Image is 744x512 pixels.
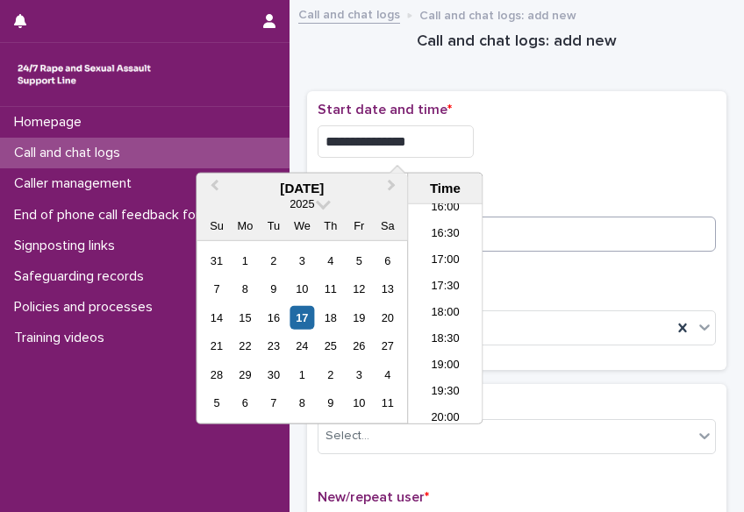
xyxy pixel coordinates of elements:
[412,181,477,196] div: Time
[347,306,371,330] div: Choose Friday, September 19th, 2025
[376,363,399,387] div: Choose Saturday, October 4th, 2025
[318,391,342,415] div: Choose Thursday, October 9th, 2025
[376,391,399,415] div: Choose Saturday, October 11th, 2025
[347,363,371,387] div: Choose Friday, October 3rd, 2025
[233,214,257,238] div: Mo
[290,197,314,210] span: 2025
[7,299,167,316] p: Policies and processes
[408,353,483,380] li: 19:00
[7,268,158,285] p: Safeguarding records
[408,301,483,327] li: 18:00
[204,277,228,301] div: Choose Sunday, September 7th, 2025
[233,363,257,387] div: Choose Monday, September 29th, 2025
[419,4,576,24] p: Call and chat logs: add new
[379,175,407,203] button: Next Month
[307,32,726,53] h1: Call and chat logs: add new
[204,306,228,330] div: Choose Sunday, September 14th, 2025
[7,238,129,254] p: Signposting links
[197,181,407,196] div: [DATE]
[318,277,342,301] div: Choose Thursday, September 11th, 2025
[261,363,285,387] div: Choose Tuesday, September 30th, 2025
[318,214,342,238] div: Th
[376,334,399,358] div: Choose Saturday, September 27th, 2025
[408,248,483,274] li: 17:00
[261,249,285,273] div: Choose Tuesday, September 2nd, 2025
[204,391,228,415] div: Choose Sunday, October 5th, 2025
[347,214,371,238] div: Fr
[233,306,257,330] div: Choose Monday, September 15th, 2025
[408,274,483,301] li: 17:30
[408,406,483,432] li: 20:00
[261,391,285,415] div: Choose Tuesday, October 7th, 2025
[408,380,483,406] li: 19:30
[233,277,257,301] div: Choose Monday, September 8th, 2025
[376,249,399,273] div: Choose Saturday, September 6th, 2025
[7,207,225,224] p: End of phone call feedback form
[7,175,146,192] p: Caller management
[7,114,96,131] p: Homepage
[290,249,314,273] div: Choose Wednesday, September 3rd, 2025
[261,277,285,301] div: Choose Tuesday, September 9th, 2025
[7,330,118,346] p: Training videos
[204,249,228,273] div: Choose Sunday, August 31st, 2025
[318,334,342,358] div: Choose Thursday, September 25th, 2025
[290,363,314,387] div: Choose Wednesday, October 1st, 2025
[325,427,369,445] div: Select...
[261,306,285,330] div: Choose Tuesday, September 16th, 2025
[318,103,452,117] span: Start date and time
[233,391,257,415] div: Choose Monday, October 6th, 2025
[318,363,342,387] div: Choose Thursday, October 2nd, 2025
[290,391,314,415] div: Choose Wednesday, October 8th, 2025
[204,363,228,387] div: Choose Sunday, September 28th, 2025
[298,4,400,24] a: Call and chat logs
[347,277,371,301] div: Choose Friday, September 12th, 2025
[408,196,483,222] li: 16:00
[198,175,226,203] button: Previous Month
[203,246,402,417] div: month 2025-09
[318,490,429,504] span: New/repeat user
[376,306,399,330] div: Choose Saturday, September 20th, 2025
[233,249,257,273] div: Choose Monday, September 1st, 2025
[347,249,371,273] div: Choose Friday, September 5th, 2025
[318,306,342,330] div: Choose Thursday, September 18th, 2025
[376,277,399,301] div: Choose Saturday, September 13th, 2025
[204,334,228,358] div: Choose Sunday, September 21st, 2025
[290,277,314,301] div: Choose Wednesday, September 10th, 2025
[14,57,154,92] img: rhQMoQhaT3yELyF149Cw
[290,334,314,358] div: Choose Wednesday, September 24th, 2025
[204,214,228,238] div: Su
[261,334,285,358] div: Choose Tuesday, September 23rd, 2025
[261,214,285,238] div: Tu
[318,249,342,273] div: Choose Thursday, September 4th, 2025
[408,222,483,248] li: 16:30
[408,327,483,353] li: 18:30
[376,214,399,238] div: Sa
[7,145,134,161] p: Call and chat logs
[290,214,314,238] div: We
[347,391,371,415] div: Choose Friday, October 10th, 2025
[233,334,257,358] div: Choose Monday, September 22nd, 2025
[347,334,371,358] div: Choose Friday, September 26th, 2025
[290,306,314,330] div: Choose Wednesday, September 17th, 2025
